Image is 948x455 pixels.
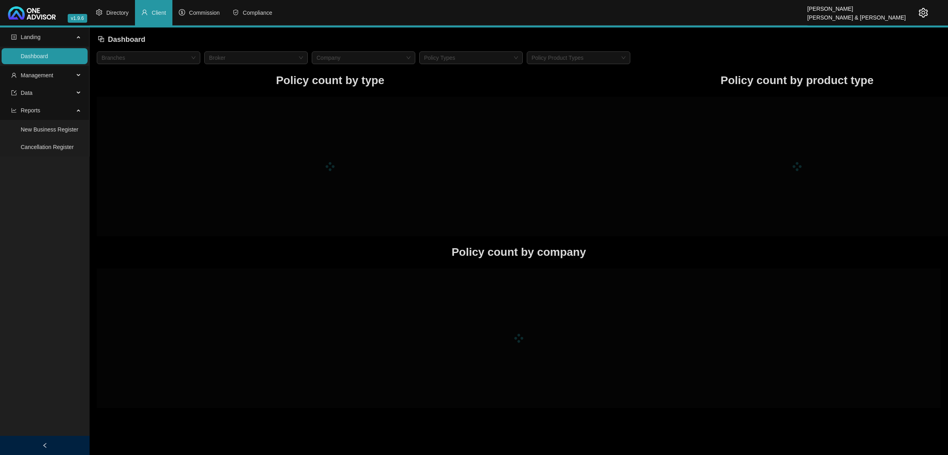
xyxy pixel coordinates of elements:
span: Directory [106,10,129,16]
a: Dashboard [21,53,48,59]
h1: Policy count by type [97,72,564,89]
span: user [141,9,148,16]
span: Commission [189,10,220,16]
span: setting [919,8,928,18]
span: Reports [21,107,40,114]
span: import [11,90,17,96]
h1: Policy count by company [97,243,941,261]
a: Cancellation Register [21,144,74,150]
span: Client [152,10,166,16]
span: line-chart [11,108,17,113]
span: Data [21,90,33,96]
span: left [42,443,48,448]
span: user [11,73,17,78]
span: dollar [179,9,185,16]
span: Landing [21,34,41,40]
span: profile [11,34,17,40]
span: setting [96,9,102,16]
div: [PERSON_NAME] [807,2,906,11]
a: New Business Register [21,126,78,133]
div: [PERSON_NAME] & [PERSON_NAME] [807,11,906,20]
span: Management [21,72,53,78]
img: 2df55531c6924b55f21c4cf5d4484680-logo-light.svg [8,6,56,20]
span: Compliance [243,10,272,16]
span: Dashboard [108,35,145,43]
span: v1.9.6 [68,14,87,23]
span: block [98,35,105,43]
span: safety [233,9,239,16]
